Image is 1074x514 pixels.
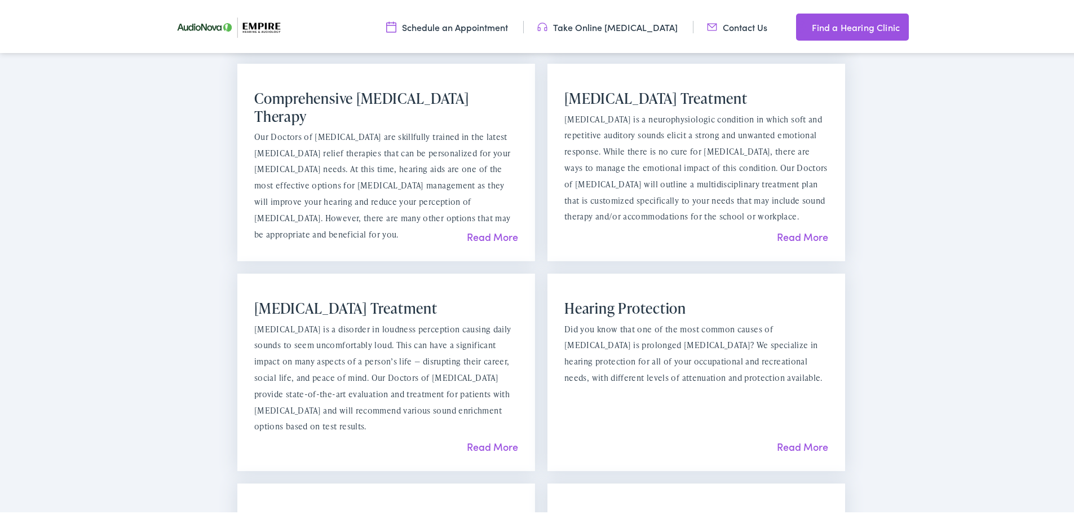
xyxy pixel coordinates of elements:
a: Schedule an Appointment [386,19,508,31]
a: Read More [777,437,828,451]
a: Contact Us [707,19,767,31]
img: utility icon [707,19,717,31]
a: Take Online [MEDICAL_DATA] [537,19,678,31]
a: Read More [777,227,828,241]
p: Our Doctors of [MEDICAL_DATA] are skillfully trained in the latest [MEDICAL_DATA] relief therapie... [254,127,518,241]
a: [MEDICAL_DATA] Treatment [564,86,748,106]
p: [MEDICAL_DATA] is a disorder in loudness perception causing daily sounds to seem uncomfortably lo... [254,319,518,433]
img: utility icon [386,19,396,31]
h2: Comprehensive [MEDICAL_DATA] Therapy [254,87,518,122]
img: utility icon [796,18,806,32]
a: Read More [467,437,518,451]
p: [MEDICAL_DATA] is a neurophysiologic condition in which soft and repetitive auditory sounds elici... [564,109,828,223]
p: Did you know that one of the most common causes of [MEDICAL_DATA] is prolonged [MEDICAL_DATA]? We... [564,319,828,384]
h2: Hearing Protection [564,297,828,315]
a: Find a Hearing Clinic [796,11,909,38]
img: utility icon [537,19,547,31]
a: Read More [467,227,518,241]
a: [MEDICAL_DATA] Treatment [254,296,437,316]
